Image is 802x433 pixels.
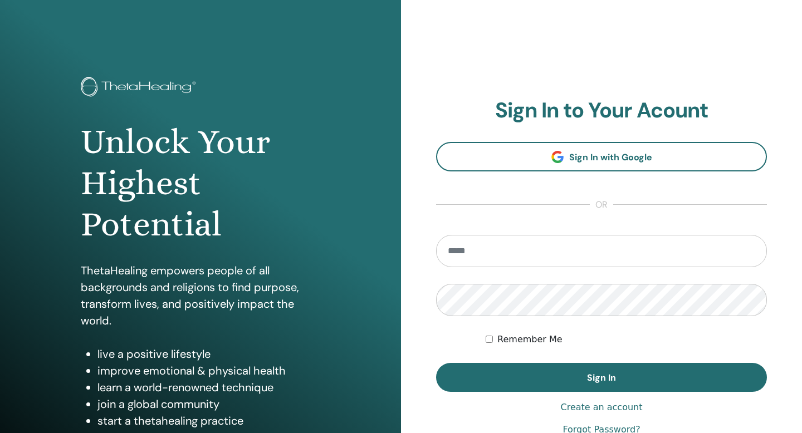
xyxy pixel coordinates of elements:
h1: Unlock Your Highest Potential [81,121,320,245]
span: Sign In [587,372,616,383]
li: learn a world-renowned technique [97,379,320,396]
span: Sign In with Google [569,151,652,163]
li: live a positive lifestyle [97,346,320,362]
a: Sign In with Google [436,142,767,171]
span: or [590,198,613,211]
li: improve emotional & physical health [97,362,320,379]
button: Sign In [436,363,767,392]
h2: Sign In to Your Acount [436,98,767,124]
div: Keep me authenticated indefinitely or until I manually logout [486,333,767,346]
p: ThetaHealing empowers people of all backgrounds and religions to find purpose, transform lives, a... [81,262,320,329]
li: join a global community [97,396,320,412]
a: Create an account [560,401,642,414]
label: Remember Me [497,333,563,346]
li: start a thetahealing practice [97,412,320,429]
